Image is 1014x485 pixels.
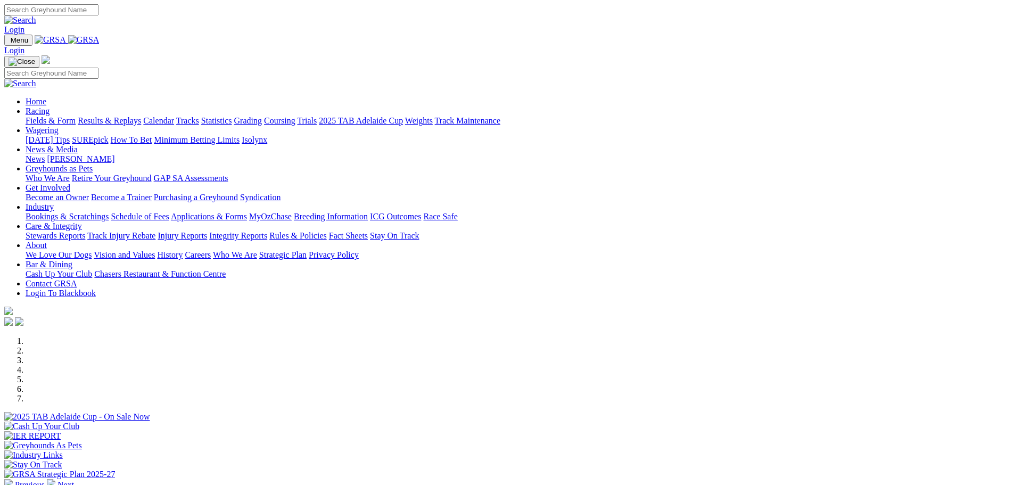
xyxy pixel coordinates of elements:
a: Injury Reports [158,231,207,240]
a: About [26,241,47,250]
a: SUREpick [72,135,108,144]
img: Search [4,15,36,25]
img: 2025 TAB Adelaide Cup - On Sale Now [4,412,150,422]
a: News [26,154,45,163]
a: Login [4,46,24,55]
a: Stay On Track [370,231,419,240]
input: Search [4,4,98,15]
a: Who We Are [26,174,70,183]
img: Close [9,57,35,66]
a: Wagering [26,126,59,135]
a: Privacy Policy [309,250,359,259]
div: About [26,250,1010,260]
img: twitter.svg [15,317,23,326]
a: We Love Our Dogs [26,250,92,259]
img: logo-grsa-white.png [4,307,13,315]
a: Trials [297,116,317,125]
a: Statistics [201,116,232,125]
a: Rules & Policies [269,231,327,240]
a: Purchasing a Greyhound [154,193,238,202]
a: Retire Your Greyhound [72,174,152,183]
a: Bookings & Scratchings [26,212,109,221]
a: Care & Integrity [26,221,82,231]
a: Login To Blackbook [26,289,96,298]
button: Toggle navigation [4,35,32,46]
img: Industry Links [4,450,63,460]
a: Weights [405,116,433,125]
a: News & Media [26,145,78,154]
a: Bar & Dining [26,260,72,269]
button: Toggle navigation [4,56,39,68]
div: Industry [26,212,1010,221]
a: Calendar [143,116,174,125]
span: Menu [11,36,28,44]
div: News & Media [26,154,1010,164]
a: Grading [234,116,262,125]
a: Coursing [264,116,295,125]
a: 2025 TAB Adelaide Cup [319,116,403,125]
img: Cash Up Your Club [4,422,79,431]
img: GRSA [68,35,100,45]
a: Schedule of Fees [111,212,169,221]
a: Greyhounds as Pets [26,164,93,173]
div: Get Involved [26,193,1010,202]
img: Stay On Track [4,460,62,470]
div: Wagering [26,135,1010,145]
a: Login [4,25,24,34]
a: Home [26,97,46,106]
a: Minimum Betting Limits [154,135,240,144]
a: Industry [26,202,54,211]
a: Fields & Form [26,116,76,125]
a: Cash Up Your Club [26,269,92,278]
a: Become a Trainer [91,193,152,202]
img: logo-grsa-white.png [42,55,50,64]
a: [DATE] Tips [26,135,70,144]
a: Fact Sheets [329,231,368,240]
a: How To Bet [111,135,152,144]
a: Careers [185,250,211,259]
div: Bar & Dining [26,269,1010,279]
a: Chasers Restaurant & Function Centre [94,269,226,278]
a: Stewards Reports [26,231,85,240]
a: Track Maintenance [435,116,500,125]
a: Strategic Plan [259,250,307,259]
input: Search [4,68,98,79]
img: GRSA [35,35,66,45]
a: GAP SA Assessments [154,174,228,183]
a: Vision and Values [94,250,155,259]
div: Care & Integrity [26,231,1010,241]
a: Results & Replays [78,116,141,125]
a: [PERSON_NAME] [47,154,114,163]
img: Greyhounds As Pets [4,441,82,450]
a: History [157,250,183,259]
a: Get Involved [26,183,70,192]
a: ICG Outcomes [370,212,421,221]
a: Race Safe [423,212,457,221]
img: GRSA Strategic Plan 2025-27 [4,470,115,479]
a: Become an Owner [26,193,89,202]
a: Who We Are [213,250,257,259]
a: Applications & Forms [171,212,247,221]
a: Track Injury Rebate [87,231,155,240]
div: Greyhounds as Pets [26,174,1010,183]
a: Tracks [176,116,199,125]
a: Syndication [240,193,281,202]
img: IER REPORT [4,431,61,441]
a: Isolynx [242,135,267,144]
a: Contact GRSA [26,279,77,288]
a: Breeding Information [294,212,368,221]
img: facebook.svg [4,317,13,326]
img: Search [4,79,36,88]
a: MyOzChase [249,212,292,221]
a: Racing [26,106,50,116]
div: Racing [26,116,1010,126]
a: Integrity Reports [209,231,267,240]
